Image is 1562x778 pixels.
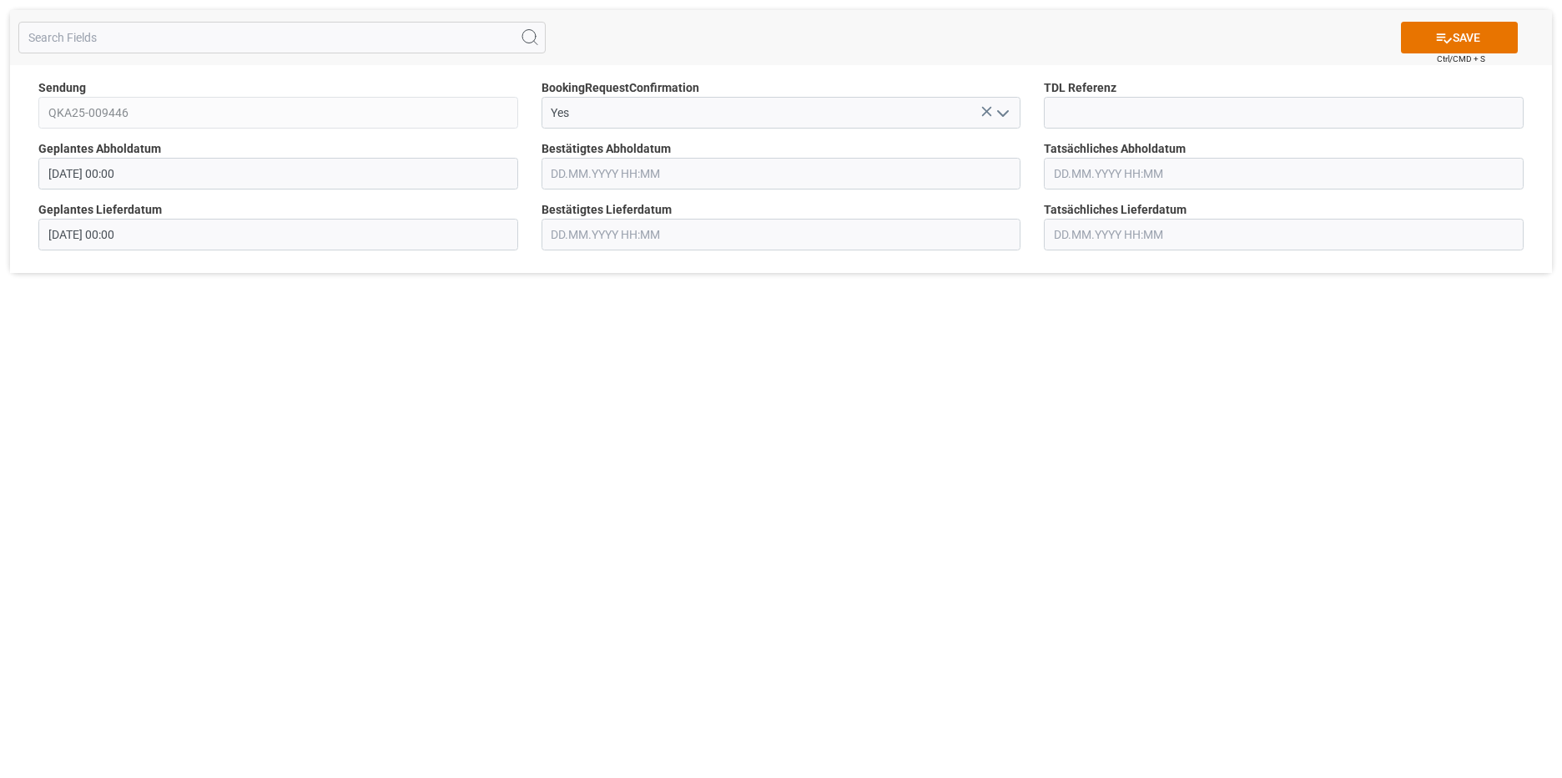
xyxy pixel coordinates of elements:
[542,79,699,97] span: BookingRequestConfirmation
[1437,53,1485,65] span: Ctrl/CMD + S
[1044,140,1186,158] span: Tatsächliches Abholdatum
[1044,158,1524,189] input: DD.MM.YYYY HH:MM
[1401,22,1518,53] button: SAVE
[1044,219,1524,250] input: DD.MM.YYYY HH:MM
[38,219,518,250] input: DD.MM.YYYY HH:MM
[1044,79,1116,97] span: TDL Referenz
[542,158,1021,189] input: DD.MM.YYYY HH:MM
[38,140,161,158] span: Geplantes Abholdatum
[1044,201,1187,219] span: Tatsächliches Lieferdatum
[38,79,86,97] span: Sendung
[38,201,162,219] span: Geplantes Lieferdatum
[542,219,1021,250] input: DD.MM.YYYY HH:MM
[18,22,546,53] input: Search Fields
[990,100,1015,126] button: open menu
[38,158,518,189] input: DD.MM.YYYY HH:MM
[542,140,671,158] span: Bestätigtes Abholdatum
[542,201,672,219] span: Bestätigtes Lieferdatum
